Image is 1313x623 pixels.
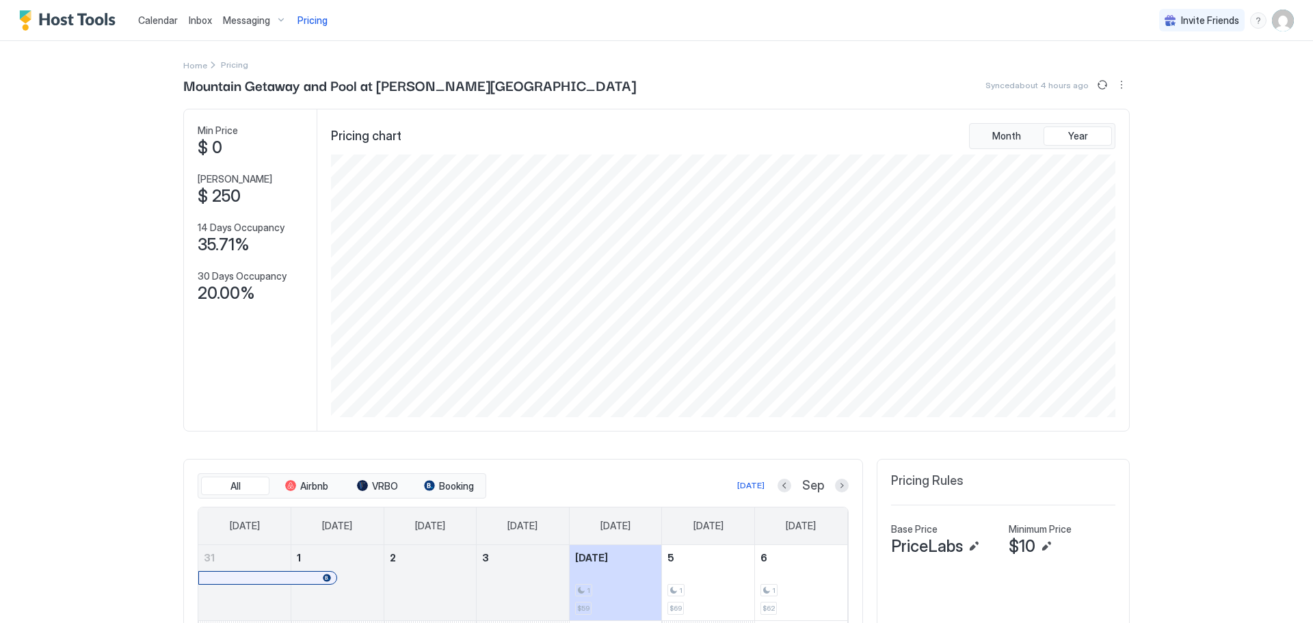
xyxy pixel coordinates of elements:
[1113,77,1130,93] div: menu
[735,477,767,494] button: [DATE]
[966,538,982,555] button: Edit
[772,586,775,595] span: 1
[198,124,238,137] span: Min Price
[198,270,287,282] span: 30 Days Occupancy
[198,235,250,255] span: 35.71%
[679,586,682,595] span: 1
[223,14,270,27] span: Messaging
[1038,538,1055,555] button: Edit
[291,545,384,570] a: September 1, 2025
[291,545,384,621] td: September 1, 2025
[189,13,212,27] a: Inbox
[507,520,538,532] span: [DATE]
[737,479,765,492] div: [DATE]
[138,13,178,27] a: Calendar
[662,545,755,621] td: September 5, 2025
[587,586,590,595] span: 1
[297,14,328,27] span: Pricing
[372,480,398,492] span: VRBO
[198,283,255,304] span: 20.00%
[754,545,847,621] td: September 6, 2025
[972,127,1041,146] button: Month
[891,523,938,535] span: Base Price
[300,480,328,492] span: Airbnb
[390,552,396,564] span: 2
[384,545,477,570] a: September 2, 2025
[494,507,551,544] a: Wednesday
[835,479,849,492] button: Next month
[667,552,674,564] span: 5
[1009,536,1035,557] span: $10
[198,545,291,570] a: August 31, 2025
[600,520,631,532] span: [DATE]
[969,123,1115,149] div: tab-group
[19,10,122,31] a: Host Tools Logo
[331,129,401,144] span: Pricing chart
[1068,130,1088,142] span: Year
[198,222,284,234] span: 14 Days Occupancy
[891,473,964,489] span: Pricing Rules
[482,552,489,564] span: 3
[297,552,301,564] span: 1
[772,507,830,544] a: Saturday
[414,477,483,496] button: Booking
[1272,10,1294,31] div: User profile
[183,57,207,72] a: Home
[183,75,636,95] span: Mountain Getaway and Pool at [PERSON_NAME][GEOGRAPHIC_DATA]
[577,604,589,613] span: $59
[198,186,241,207] span: $ 250
[198,173,272,185] span: [PERSON_NAME]
[221,59,248,70] span: Breadcrumb
[985,80,1089,90] span: Synced about 4 hours ago
[802,478,824,494] span: Sep
[1094,77,1111,93] button: Sync prices
[343,477,412,496] button: VRBO
[198,473,486,499] div: tab-group
[569,545,662,621] td: September 4, 2025
[760,552,767,564] span: 6
[762,604,775,613] span: $62
[272,477,341,496] button: Airbnb
[183,57,207,72] div: Breadcrumb
[201,477,269,496] button: All
[662,545,754,570] a: September 5, 2025
[216,507,274,544] a: Sunday
[1250,12,1266,29] div: menu
[230,480,241,492] span: All
[439,480,474,492] span: Booking
[138,14,178,26] span: Calendar
[477,545,570,621] td: September 3, 2025
[1009,523,1072,535] span: Minimum Price
[992,130,1021,142] span: Month
[570,545,662,570] a: September 4, 2025
[401,507,459,544] a: Tuesday
[230,520,260,532] span: [DATE]
[587,507,644,544] a: Thursday
[198,545,291,621] td: August 31, 2025
[693,520,724,532] span: [DATE]
[204,552,215,564] span: 31
[575,552,608,564] span: [DATE]
[1044,127,1112,146] button: Year
[891,536,963,557] span: PriceLabs
[183,60,207,70] span: Home
[477,545,569,570] a: September 3, 2025
[322,520,352,532] span: [DATE]
[1181,14,1239,27] span: Invite Friends
[680,507,737,544] a: Friday
[415,520,445,532] span: [DATE]
[669,604,682,613] span: $69
[786,520,816,532] span: [DATE]
[189,14,212,26] span: Inbox
[778,479,791,492] button: Previous month
[1113,77,1130,93] button: More options
[384,545,477,621] td: September 2, 2025
[755,545,847,570] a: September 6, 2025
[198,137,222,158] span: $ 0
[308,507,366,544] a: Monday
